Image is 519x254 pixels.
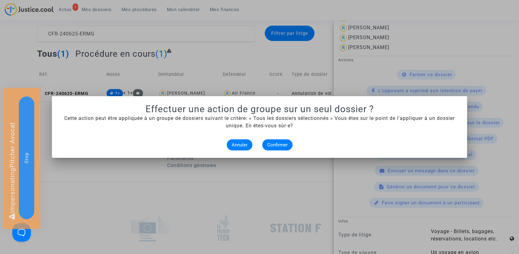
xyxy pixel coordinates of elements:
span: Cette action peut être appliquée à un groupe de dossiers suivant le critère: « Tous les dossiers ... [64,115,455,129]
span: Stop [24,152,29,163]
button: Annuler [227,139,252,150]
span: Annuler [232,142,247,148]
div: Impersonating [3,88,40,229]
span: Confirmer [267,142,288,148]
h1: Effectuer une action de groupe sur un seul dossier ? [59,104,460,115]
iframe: Help Scout Beacon - Open [12,223,31,242]
button: Confirmer [262,139,293,150]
